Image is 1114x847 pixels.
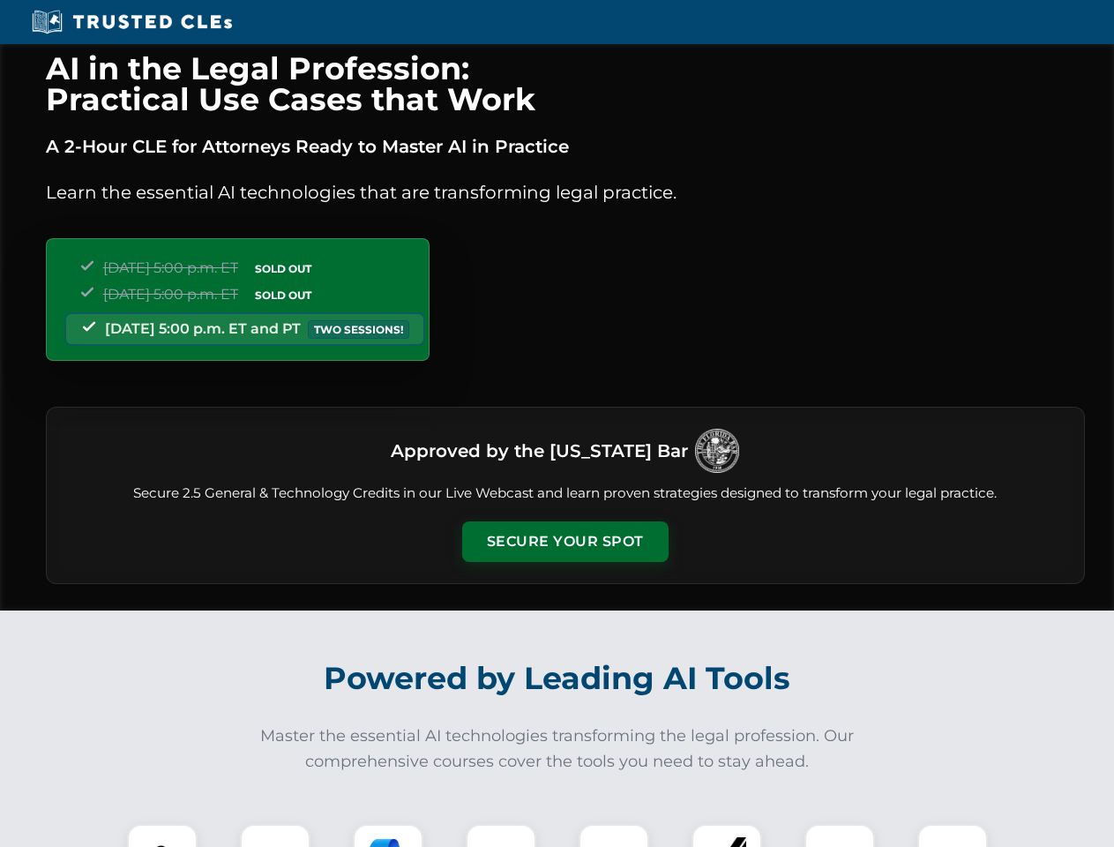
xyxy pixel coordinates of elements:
button: Secure Your Spot [462,521,669,562]
h3: Approved by the [US_STATE] Bar [391,435,688,467]
span: SOLD OUT [249,259,318,278]
span: SOLD OUT [249,286,318,304]
img: Logo [695,429,739,473]
p: A 2-Hour CLE for Attorneys Ready to Master AI in Practice [46,132,1085,161]
img: Trusted CLEs [26,9,237,35]
p: Secure 2.5 General & Technology Credits in our Live Webcast and learn proven strategies designed ... [68,483,1063,504]
h2: Powered by Leading AI Tools [69,648,1046,709]
p: Master the essential AI technologies transforming the legal profession. Our comprehensive courses... [249,723,866,775]
span: [DATE] 5:00 p.m. ET [103,286,238,303]
span: [DATE] 5:00 p.m. ET [103,259,238,276]
p: Learn the essential AI technologies that are transforming legal practice. [46,178,1085,206]
h1: AI in the Legal Profession: Practical Use Cases that Work [46,53,1085,115]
